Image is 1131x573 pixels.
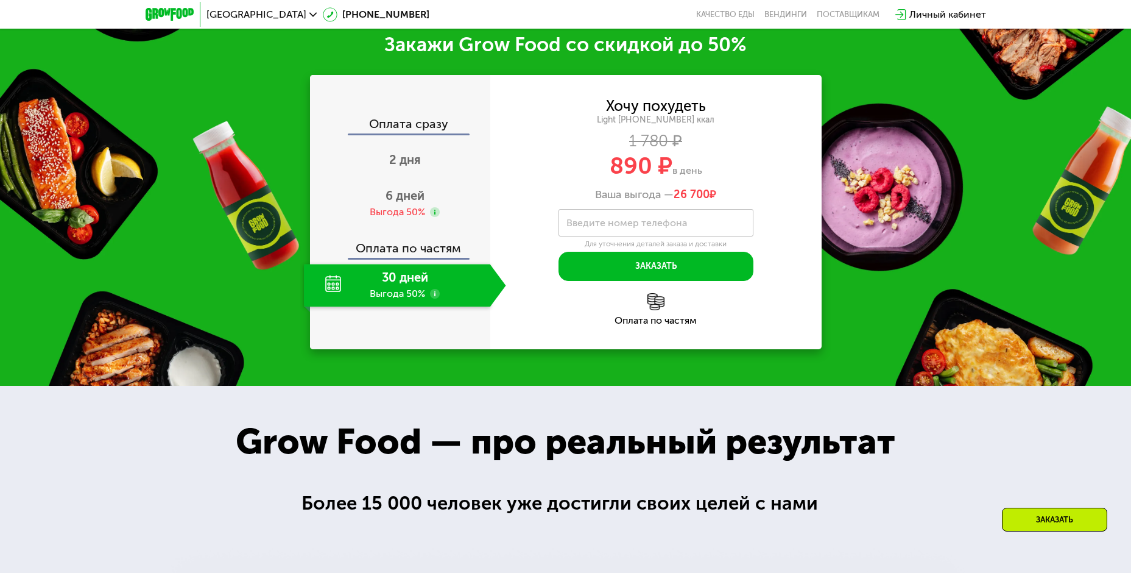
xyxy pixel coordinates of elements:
[490,316,822,326] div: Оплата по частям
[610,152,672,180] span: 890 ₽
[696,10,755,20] a: Качество еды
[1002,508,1107,532] div: Заказать
[311,230,490,258] div: Оплата по частям
[817,10,879,20] div: поставщикам
[558,252,753,281] button: Заказать
[389,152,421,167] span: 2 дня
[490,115,822,126] div: Light [PHONE_NUMBER] ккал
[370,205,425,219] div: Выгода 50%
[674,188,710,201] span: 26 700
[301,489,830,518] div: Более 15 000 человек уже достигли своих целей с нами
[909,7,986,22] div: Личный кабинет
[558,240,753,249] div: Для уточнения деталей заказа и доставки
[674,188,716,202] span: ₽
[647,293,664,310] img: l6xcnZfty9opOoJh.png
[606,99,706,113] div: Хочу похудеть
[764,10,807,20] a: Вендинги
[386,188,425,203] span: 6 дней
[323,7,429,22] a: [PHONE_NUMBER]
[311,118,490,133] div: Оплата сразу
[490,188,822,202] div: Ваша выгода —
[566,219,687,226] label: Введите номер телефона
[672,165,702,176] span: в день
[490,135,822,148] div: 1 780 ₽
[206,10,306,20] span: [GEOGRAPHIC_DATA]
[210,415,922,469] div: Grow Food — про реальный результат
